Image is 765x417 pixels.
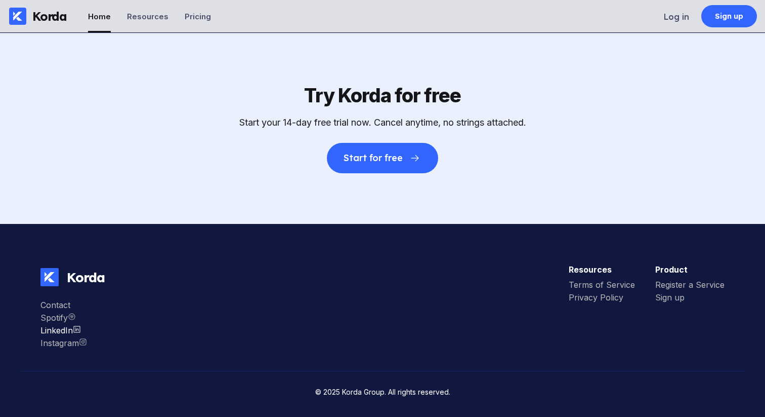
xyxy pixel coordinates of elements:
a: Sign up [655,292,725,305]
small: © 2025 Korda Group. All rights reserved. [315,388,450,396]
div: Register a Service [655,280,725,290]
div: Spotify [40,313,87,323]
div: Privacy Policy [569,292,635,302]
a: LinkedIn [40,325,87,338]
a: Register a Service [655,280,725,292]
div: Instagram [40,338,87,348]
div: Start for free [344,153,403,163]
div: Start your 14-day free trial now. Cancel anytime, no strings attached. [239,117,526,128]
div: LinkedIn [40,325,87,335]
div: Home [88,12,111,21]
button: Start for free [327,143,438,173]
div: Sign up [715,11,744,21]
a: Instagram [40,338,87,351]
div: Korda [32,9,67,24]
div: Terms of Service [569,280,635,290]
div: Korda [59,269,105,286]
h3: Resources [569,264,635,275]
a: Instagram [40,313,87,325]
a: Privacy Policy [569,292,635,305]
h3: Product [655,264,725,275]
div: Log in [664,12,689,22]
a: Terms of Service [569,280,635,292]
div: Resources [127,12,168,21]
div: Contact [40,300,87,310]
a: Sign up [701,5,757,27]
a: Start for free [327,128,438,173]
div: Pricing [185,12,211,21]
div: Try Korda for free [304,84,461,107]
a: Contact [40,300,87,313]
div: Sign up [655,292,725,302]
